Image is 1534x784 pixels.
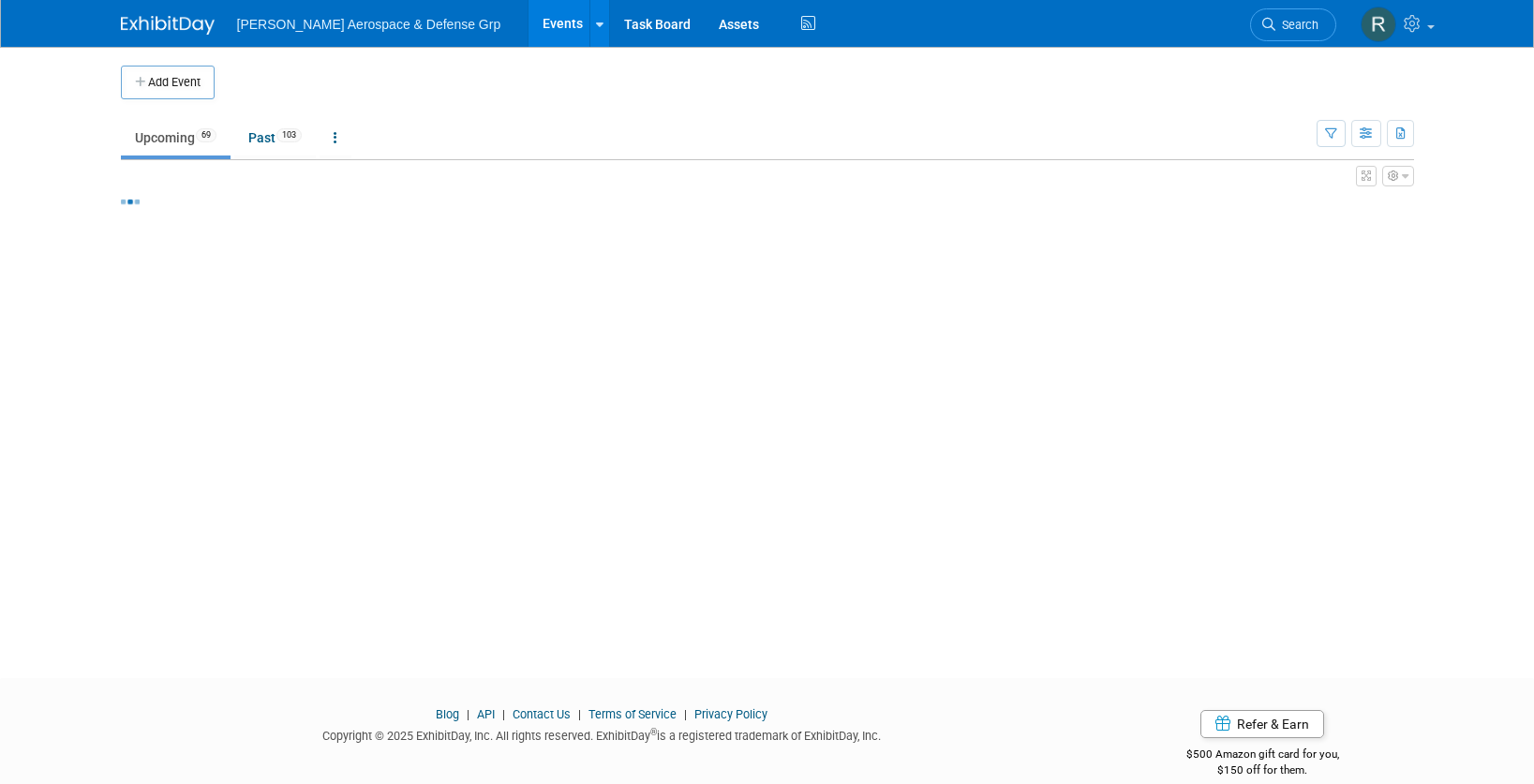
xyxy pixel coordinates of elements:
[121,200,140,204] img: loading...
[234,120,316,155] a: Past103
[573,707,586,721] span: |
[1275,18,1318,32] span: Search
[1200,710,1324,738] a: Refer & Earn
[196,128,216,142] span: 69
[121,120,231,155] a: Upcoming69
[121,16,215,35] img: ExhibitDay
[121,66,215,99] button: Add Event
[477,707,495,721] a: API
[513,707,571,721] a: Contact Us
[436,707,459,721] a: Blog
[237,17,501,32] span: [PERSON_NAME] Aerospace & Defense Grp
[694,707,767,721] a: Privacy Policy
[1250,8,1336,41] a: Search
[588,707,677,721] a: Terms of Service
[498,707,510,721] span: |
[462,707,474,721] span: |
[1361,7,1396,42] img: Ross Martinez
[276,128,302,142] span: 103
[1111,762,1414,778] div: $150 off for them.
[650,727,657,737] sup: ®
[679,707,692,721] span: |
[1111,734,1414,777] div: $500 Amazon gift card for you,
[121,723,1084,745] div: Copyright © 2025 ExhibitDay, Inc. All rights reserved. ExhibitDay is a registered trademark of Ex...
